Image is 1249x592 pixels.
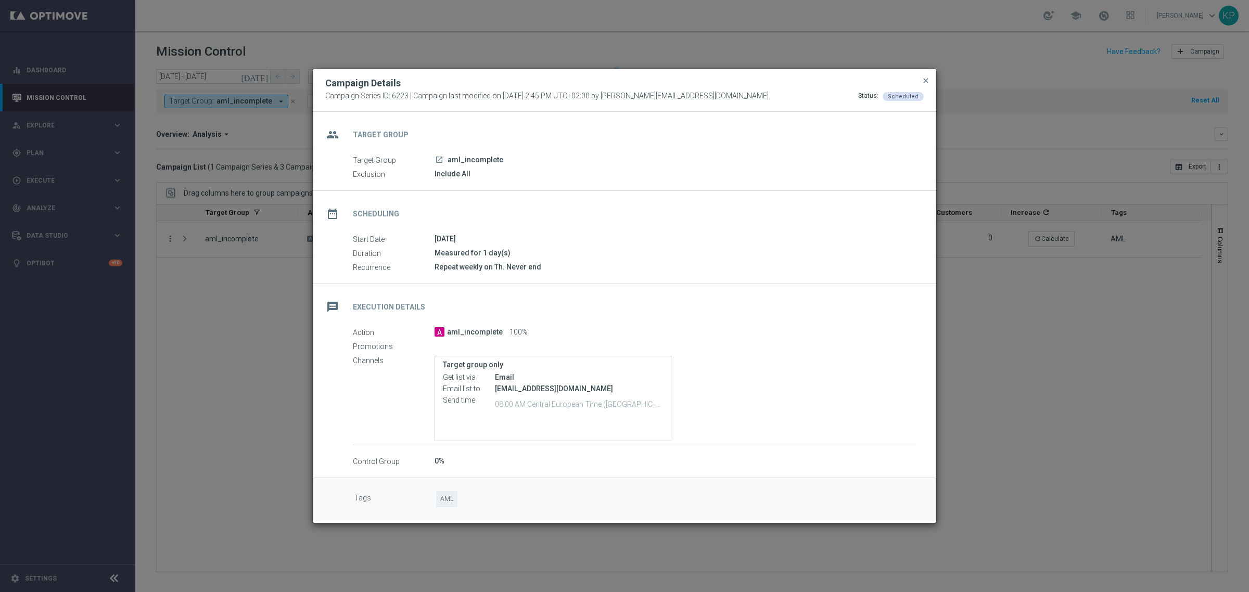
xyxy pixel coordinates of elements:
[323,298,342,316] i: message
[435,327,444,337] span: A
[325,92,769,101] span: Campaign Series ID: 6223 | Campaign last modified on [DATE] 2:45 PM UTC+02:00 by [PERSON_NAME][EM...
[323,125,342,144] i: group
[495,383,663,394] div: [EMAIL_ADDRESS][DOMAIN_NAME]
[435,262,916,272] div: Repeat weekly on Th. Never end
[443,361,663,369] label: Target group only
[435,156,443,164] i: launch
[353,130,409,140] h2: Target Group
[353,342,435,351] label: Promotions
[495,372,663,382] div: Email
[888,93,919,100] span: Scheduled
[353,249,435,258] label: Duration
[435,169,916,179] div: Include All
[435,456,916,466] div: 0%
[858,92,878,101] div: Status:
[509,328,528,337] span: 100%
[353,170,435,179] label: Exclusion
[325,77,401,89] h2: Campaign Details
[922,76,930,85] span: close
[353,356,435,365] label: Channels
[353,328,435,337] label: Action
[447,328,503,337] span: aml_incomplete
[353,209,399,219] h2: Scheduling
[323,204,342,223] i: date_range
[495,398,663,409] p: 08:00 AM Central European Time ([GEOGRAPHIC_DATA]) (UTC +02:00)
[443,396,495,405] label: Send time
[353,156,435,165] label: Target Group
[435,156,444,165] a: launch
[435,248,916,258] div: Measured for 1 day(s)
[443,373,495,382] label: Get list via
[883,92,924,100] colored-tag: Scheduled
[354,491,436,507] label: Tags
[353,263,435,272] label: Recurrence
[353,302,425,312] h2: Execution Details
[353,457,435,466] label: Control Group
[436,491,457,507] span: AML
[443,384,495,394] label: Email list to
[353,235,435,244] label: Start Date
[448,156,503,165] span: aml_incomplete
[435,234,916,244] div: [DATE]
